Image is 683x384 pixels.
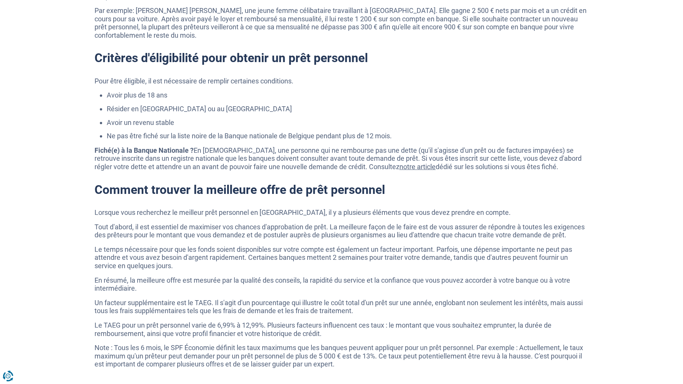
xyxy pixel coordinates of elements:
[107,132,588,140] li: Ne pas être fiché sur la liste noire de la Banque nationale de Belgique pendant plus de 12 mois.
[95,276,588,293] p: En résumé, la meilleure offre est mesurée par la qualité des conseils, la rapidité du service et ...
[95,77,588,85] p: Pour être éligible, il est nécessaire de remplir certaines conditions.
[107,118,588,127] li: Avoir un revenu stable
[95,6,588,39] p: Par exemple: [PERSON_NAME] [PERSON_NAME], une jeune femme célibataire travaillant à [GEOGRAPHIC_D...
[107,105,588,113] li: Résider en [GEOGRAPHIC_DATA] ou au [GEOGRAPHIC_DATA]
[95,321,588,338] p: Le TAEG pour un prêt personnel varie de 6,99% à 12,99%. Plusieurs facteurs influencent ces taux :...
[95,299,588,315] p: Un facteur supplémentaire est le TAEG. Il s'agit d'un pourcentage qui illustre le coût total d'un...
[107,91,588,99] li: Avoir plus de 18 ans
[95,146,588,171] p: En [DEMOGRAPHIC_DATA], une personne qui ne rembourse pas une dette (qu'il s'agisse d'un prêt ou d...
[95,51,588,65] h2: Critères d'éligibilité pour obtenir un prêt personnel
[95,245,588,270] p: Le temps nécessaire pour que les fonds soient disponibles sur votre compte est également un facte...
[95,344,588,368] p: Note : Tous les 6 mois, le SPF Économie définit les taux maximums que les banques peuvent appliqu...
[95,182,588,197] h2: Comment trouver la meilleure offre de prêt personnel
[95,146,194,154] strong: Fiché(e) à la Banque Nationale ?
[95,223,588,239] p: Tout d'abord, il est essentiel de maximiser vos chances d'approbation de prêt. La meilleure façon...
[399,163,436,171] a: notre article
[95,208,588,217] p: Lorsque vous recherchez le meilleur prêt personnel en [GEOGRAPHIC_DATA], il y a plusieurs élément...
